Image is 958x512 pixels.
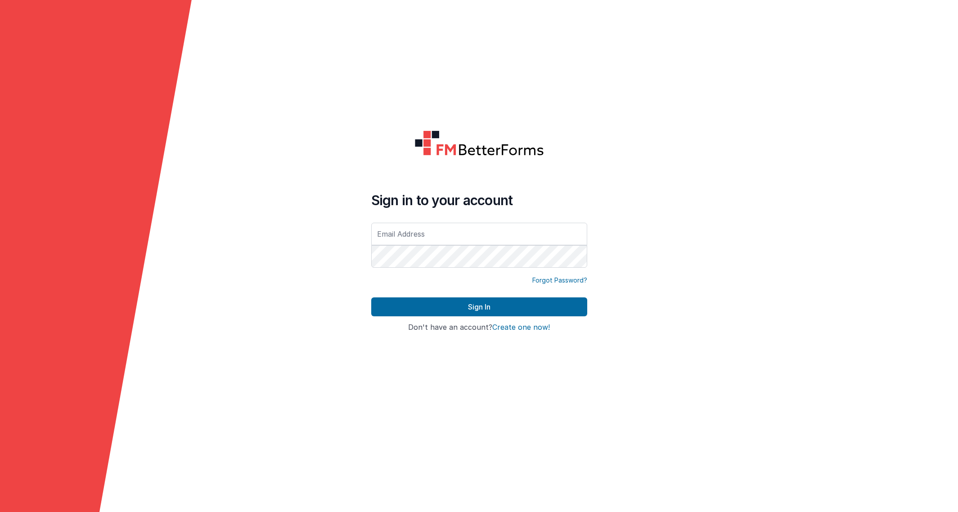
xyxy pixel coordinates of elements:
[371,297,587,316] button: Sign In
[371,323,587,332] h4: Don't have an account?
[492,323,550,332] button: Create one now!
[371,192,587,208] h4: Sign in to your account
[532,276,587,285] a: Forgot Password?
[371,223,587,245] input: Email Address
